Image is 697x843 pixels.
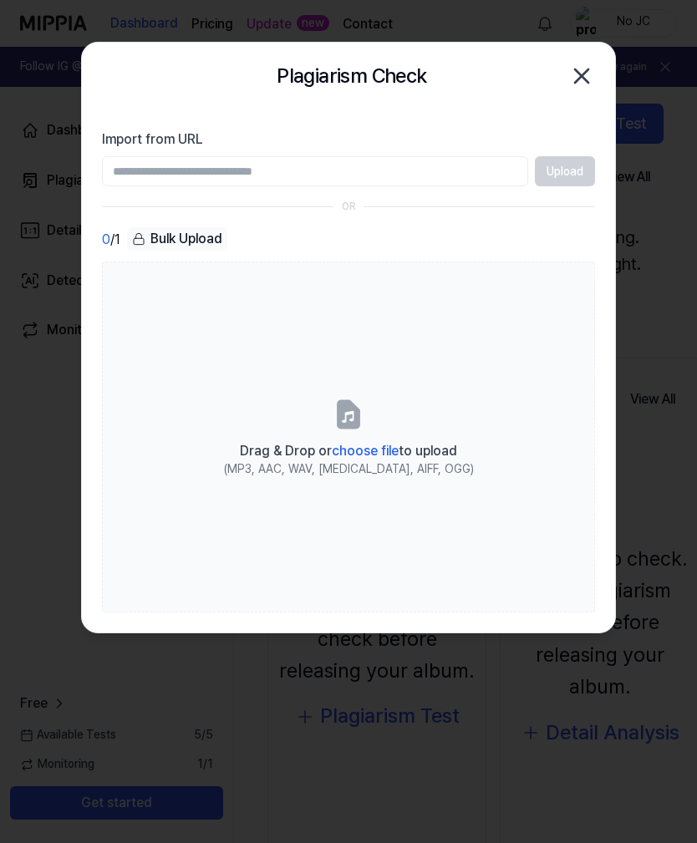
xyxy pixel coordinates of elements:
[102,230,110,250] span: 0
[102,227,120,251] div: / 1
[240,443,457,459] span: Drag & Drop or to upload
[127,227,227,251] button: Bulk Upload
[342,200,356,214] div: OR
[224,461,474,478] div: (MP3, AAC, WAV, [MEDICAL_DATA], AIFF, OGG)
[277,60,426,92] h2: Plagiarism Check
[332,443,399,459] span: choose file
[127,227,227,251] div: Bulk Upload
[102,129,595,150] label: Import from URL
